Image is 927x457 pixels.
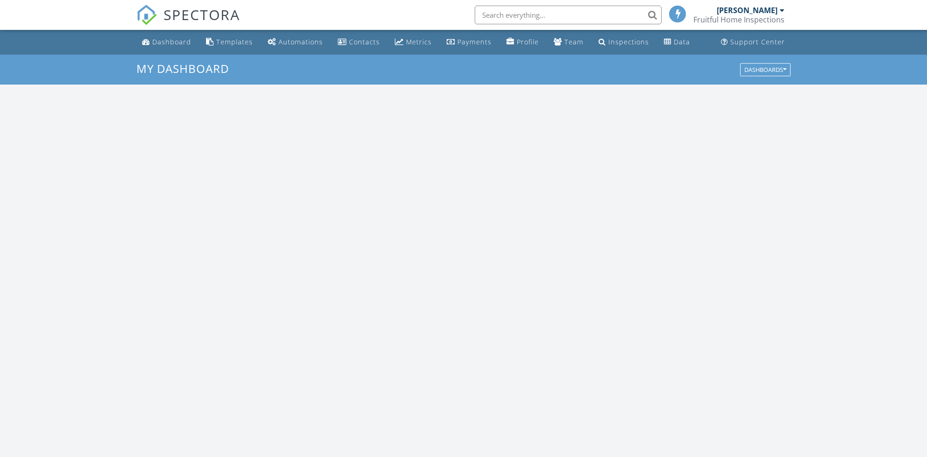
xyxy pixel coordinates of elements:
[608,37,649,46] div: Inspections
[693,15,784,24] div: Fruitful Home Inspections
[278,37,323,46] div: Automations
[730,37,785,46] div: Support Center
[660,34,694,51] a: Data
[744,66,786,73] div: Dashboards
[503,34,542,51] a: Company Profile
[717,34,789,51] a: Support Center
[202,34,257,51] a: Templates
[457,37,492,46] div: Payments
[349,37,380,46] div: Contacts
[138,34,195,51] a: Dashboard
[334,34,384,51] a: Contacts
[717,6,777,15] div: [PERSON_NAME]
[517,37,539,46] div: Profile
[136,61,229,76] span: My Dashboard
[564,37,584,46] div: Team
[406,37,432,46] div: Metrics
[216,37,253,46] div: Templates
[136,5,157,25] img: The Best Home Inspection Software - Spectora
[740,63,791,76] button: Dashboards
[264,34,327,51] a: Automations (Basic)
[595,34,653,51] a: Inspections
[152,37,191,46] div: Dashboard
[391,34,435,51] a: Metrics
[443,34,495,51] a: Payments
[164,5,240,24] span: SPECTORA
[475,6,662,24] input: Search everything...
[550,34,587,51] a: Team
[674,37,690,46] div: Data
[136,13,240,32] a: SPECTORA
